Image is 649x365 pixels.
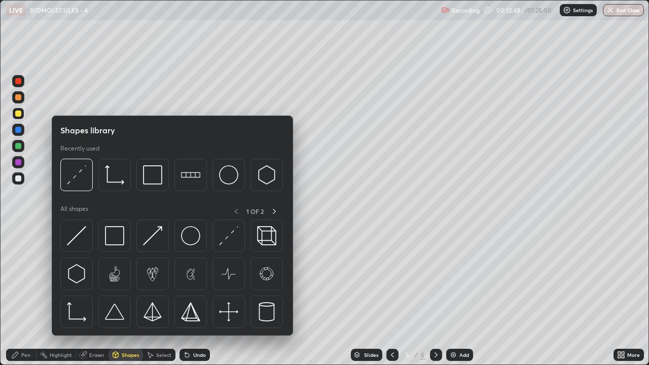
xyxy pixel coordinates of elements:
[89,352,104,357] div: Eraser
[459,352,469,357] div: Add
[420,350,426,359] div: 5
[257,226,276,245] img: svg+xml;charset=utf-8,%3Csvg%20xmlns%3D%22http%3A%2F%2Fwww.w3.org%2F2000%2Fsvg%22%20width%3D%2235...
[219,165,238,185] img: svg+xml;charset=utf-8,%3Csvg%20xmlns%3D%22http%3A%2F%2Fwww.w3.org%2F2000%2Fsvg%22%20width%3D%2236...
[156,352,171,357] div: Select
[246,207,264,215] p: 1 OF 2
[21,352,30,357] div: Pen
[122,352,139,357] div: Shapes
[181,226,200,245] img: svg+xml;charset=utf-8,%3Csvg%20xmlns%3D%22http%3A%2F%2Fwww.w3.org%2F2000%2Fsvg%22%20width%3D%2236...
[143,226,162,245] img: svg+xml;charset=utf-8,%3Csvg%20xmlns%3D%22http%3A%2F%2Fwww.w3.org%2F2000%2Fsvg%22%20width%3D%2230...
[606,6,615,14] img: end-class-cross
[181,165,200,185] img: svg+xml;charset=utf-8,%3Csvg%20xmlns%3D%22http%3A%2F%2Fwww.w3.org%2F2000%2Fsvg%22%20width%3D%2250...
[30,6,88,14] p: BIOMOLECULES - 4
[143,165,162,185] img: svg+xml;charset=utf-8,%3Csvg%20xmlns%3D%22http%3A%2F%2Fwww.w3.org%2F2000%2Fsvg%22%20width%3D%2234...
[105,165,124,185] img: svg+xml;charset=utf-8,%3Csvg%20xmlns%3D%22http%3A%2F%2Fwww.w3.org%2F2000%2Fsvg%22%20width%3D%2233...
[105,226,124,245] img: svg+xml;charset=utf-8,%3Csvg%20xmlns%3D%22http%3A%2F%2Fwww.w3.org%2F2000%2Fsvg%22%20width%3D%2234...
[449,351,457,359] img: add-slide-button
[181,264,200,283] img: svg+xml;charset=utf-8,%3Csvg%20xmlns%3D%22http%3A%2F%2Fwww.w3.org%2F2000%2Fsvg%22%20width%3D%2265...
[105,264,124,283] img: svg+xml;charset=utf-8,%3Csvg%20xmlns%3D%22http%3A%2F%2Fwww.w3.org%2F2000%2Fsvg%22%20width%3D%2265...
[9,6,23,14] p: LIVE
[603,4,644,16] button: End Class
[67,302,86,321] img: svg+xml;charset=utf-8,%3Csvg%20xmlns%3D%22http%3A%2F%2Fwww.w3.org%2F2000%2Fsvg%22%20width%3D%2233...
[67,264,86,283] img: svg+xml;charset=utf-8,%3Csvg%20xmlns%3D%22http%3A%2F%2Fwww.w3.org%2F2000%2Fsvg%22%20width%3D%2230...
[219,264,238,283] img: svg+xml;charset=utf-8,%3Csvg%20xmlns%3D%22http%3A%2F%2Fwww.w3.org%2F2000%2Fsvg%22%20width%3D%2265...
[50,352,72,357] div: Highlight
[627,352,640,357] div: More
[67,165,86,185] img: svg+xml;charset=utf-8,%3Csvg%20xmlns%3D%22http%3A%2F%2Fwww.w3.org%2F2000%2Fsvg%22%20width%3D%2230...
[60,205,88,217] p: All shapes
[364,352,378,357] div: Slides
[257,302,276,321] img: svg+xml;charset=utf-8,%3Csvg%20xmlns%3D%22http%3A%2F%2Fwww.w3.org%2F2000%2Fsvg%22%20width%3D%2228...
[193,352,206,357] div: Undo
[441,6,449,14] img: recording.375f2c34.svg
[573,8,593,13] p: Settings
[143,264,162,283] img: svg+xml;charset=utf-8,%3Csvg%20xmlns%3D%22http%3A%2F%2Fwww.w3.org%2F2000%2Fsvg%22%20width%3D%2265...
[60,144,99,153] p: Recently used
[219,226,238,245] img: svg+xml;charset=utf-8,%3Csvg%20xmlns%3D%22http%3A%2F%2Fwww.w3.org%2F2000%2Fsvg%22%20width%3D%2230...
[143,302,162,321] img: svg+xml;charset=utf-8,%3Csvg%20xmlns%3D%22http%3A%2F%2Fwww.w3.org%2F2000%2Fsvg%22%20width%3D%2234...
[219,302,238,321] img: svg+xml;charset=utf-8,%3Csvg%20xmlns%3D%22http%3A%2F%2Fwww.w3.org%2F2000%2Fsvg%22%20width%3D%2240...
[451,7,480,14] p: Recording
[257,165,276,185] img: svg+xml;charset=utf-8,%3Csvg%20xmlns%3D%22http%3A%2F%2Fwww.w3.org%2F2000%2Fsvg%22%20width%3D%2230...
[415,352,418,358] div: /
[105,302,124,321] img: svg+xml;charset=utf-8,%3Csvg%20xmlns%3D%22http%3A%2F%2Fwww.w3.org%2F2000%2Fsvg%22%20width%3D%2238...
[181,302,200,321] img: svg+xml;charset=utf-8,%3Csvg%20xmlns%3D%22http%3A%2F%2Fwww.w3.org%2F2000%2Fsvg%22%20width%3D%2234...
[67,226,86,245] img: svg+xml;charset=utf-8,%3Csvg%20xmlns%3D%22http%3A%2F%2Fwww.w3.org%2F2000%2Fsvg%22%20width%3D%2230...
[60,124,115,136] h5: Shapes library
[563,6,571,14] img: class-settings-icons
[257,264,276,283] img: svg+xml;charset=utf-8,%3Csvg%20xmlns%3D%22http%3A%2F%2Fwww.w3.org%2F2000%2Fsvg%22%20width%3D%2265...
[403,352,413,358] div: 5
